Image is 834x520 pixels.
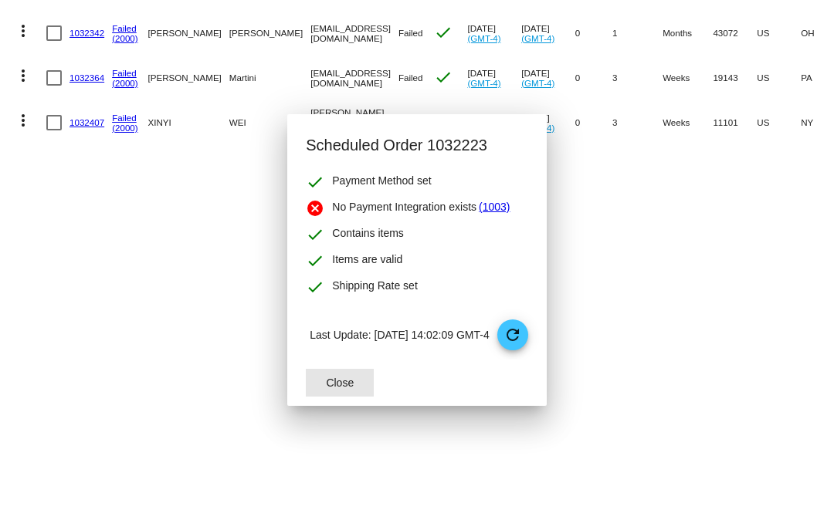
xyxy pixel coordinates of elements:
mat-cell: [DATE] [521,145,575,190]
mat-cell: [DATE] [467,56,521,100]
mat-icon: cancel [306,199,324,218]
a: Failed [112,23,137,33]
mat-cell: [DATE] [521,56,575,100]
mat-cell: Weeks [663,145,713,190]
mat-cell: 0 [575,145,612,190]
mat-icon: check [434,68,453,86]
mat-cell: 3 [612,100,663,145]
a: Failed [112,68,137,78]
mat-cell: [DATE] [467,11,521,56]
mat-cell: [PERSON_NAME] [147,11,229,56]
mat-cell: 10040 [713,145,757,190]
mat-cell: 0 [575,100,612,145]
span: Items are valid [332,252,402,270]
mat-cell: 19143 [713,56,757,100]
a: (GMT-4) [521,78,554,88]
mat-cell: 0 [575,11,612,56]
mat-cell: [PERSON_NAME][EMAIL_ADDRESS][DOMAIN_NAME] [310,100,398,145]
span: Shipping Rate set [332,278,418,296]
mat-cell: [PERSON_NAME] [229,145,310,190]
button: Close dialog [306,369,374,397]
a: (2000) [112,123,138,133]
mat-cell: [DATE] [467,100,521,145]
a: 1032364 [69,73,104,83]
mat-icon: check [306,173,324,191]
a: (2000) [112,33,138,43]
a: (GMT-4) [467,33,500,43]
a: (1003) [479,199,510,218]
a: (GMT-4) [467,78,500,88]
mat-cell: XINYI [147,100,229,145]
mat-cell: US [757,100,801,145]
mat-cell: [PERSON_NAME] [147,145,229,190]
mat-icon: check [306,252,324,270]
mat-icon: check [434,23,453,42]
span: Contains items [332,225,404,244]
a: (GMT-4) [521,33,554,43]
mat-icon: refresh [503,326,522,344]
mat-cell: Weeks [663,56,713,100]
mat-cell: Months [663,11,713,56]
mat-icon: more_vert [14,111,32,130]
mat-cell: US [757,11,801,56]
mat-icon: more_vert [14,22,32,40]
mat-cell: 43072 [713,11,757,56]
mat-icon: more_vert [14,66,32,85]
span: Failed [398,28,423,38]
span: Close [326,376,354,389]
mat-cell: US [757,56,801,100]
mat-cell: US [757,145,801,190]
mat-cell: [PERSON_NAME] [147,56,229,100]
mat-cell: 11101 [713,100,757,145]
a: (2000) [112,78,138,88]
mat-cell: [PERSON_NAME] [229,11,310,56]
mat-cell: 3 [612,56,663,100]
a: 1032342 [69,28,104,38]
mat-cell: WEI [229,100,310,145]
p: Last Update: [DATE] 14:02:09 GMT-4 [310,319,527,350]
mat-cell: Martini [229,56,310,100]
mat-cell: [EMAIL_ADDRESS][DOMAIN_NAME] [310,56,398,100]
mat-icon: check [306,225,324,244]
a: 1032407 [69,117,104,127]
span: No Payment Integration exists [332,199,476,218]
span: Failed [398,73,423,83]
mat-icon: check [434,113,453,131]
h2: Scheduled Order 1032223 [306,133,527,157]
mat-cell: [DATE] [521,11,575,56]
mat-cell: 0 [575,56,612,100]
mat-cell: [DATE] [521,100,575,145]
mat-cell: [EMAIL_ADDRESS][DOMAIN_NAME] [310,11,398,56]
span: Payment Method set [332,173,431,191]
mat-cell: 1 [612,145,663,190]
mat-cell: Weeks [663,100,713,145]
mat-icon: check [306,278,324,296]
mat-cell: 1 [612,11,663,56]
a: Failed [112,113,137,123]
